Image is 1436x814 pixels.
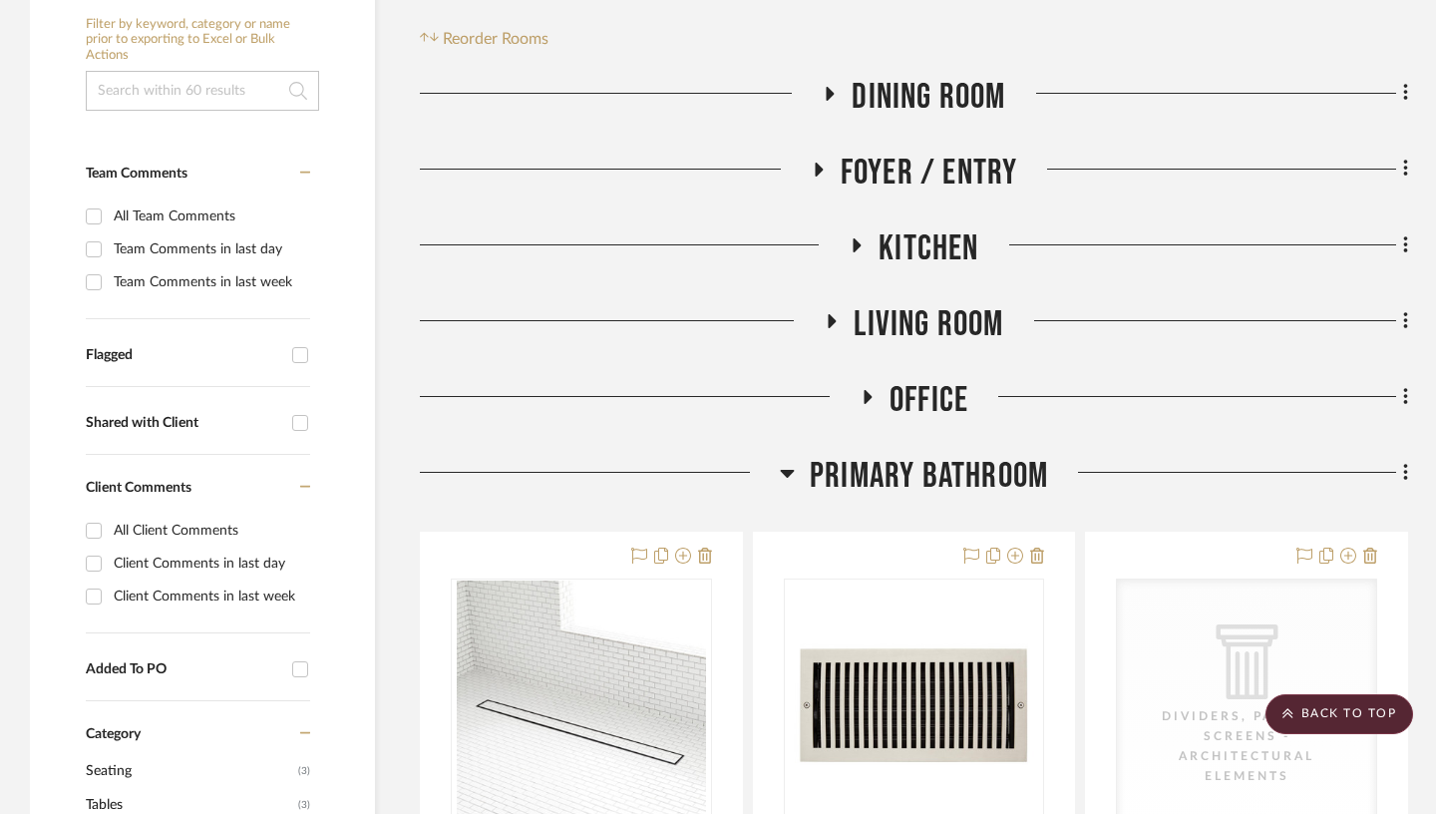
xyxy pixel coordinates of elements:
div: Client Comments in last day [114,548,305,580]
div: Dividers, Panels & Screens - Architectural Elements [1147,706,1346,786]
span: (3) [298,755,310,787]
span: Dining Room [852,76,1005,119]
input: Search within 60 results [86,71,319,111]
div: Flagged [86,347,282,364]
span: Foyer / Entry [841,152,1018,195]
span: Category [86,726,141,743]
h6: Filter by keyword, category or name prior to exporting to Excel or Bulk Actions [86,17,319,64]
span: Office [890,379,968,422]
div: Team Comments in last week [114,266,305,298]
span: Living Room [854,303,1003,346]
div: Added To PO [86,661,282,678]
span: Primary Bathroom [810,455,1048,498]
div: Shared with Client [86,415,282,432]
span: Client Comments [86,481,191,495]
span: Seating [86,754,293,788]
button: Reorder Rooms [420,27,548,51]
div: All Client Comments [114,515,305,547]
div: Team Comments in last day [114,233,305,265]
div: Client Comments in last week [114,581,305,612]
div: All Team Comments [114,201,305,232]
span: Kitchen [879,227,978,270]
span: Reorder Rooms [443,27,548,51]
span: Team Comments [86,167,187,181]
scroll-to-top-button: BACK TO TOP [1265,694,1413,734]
